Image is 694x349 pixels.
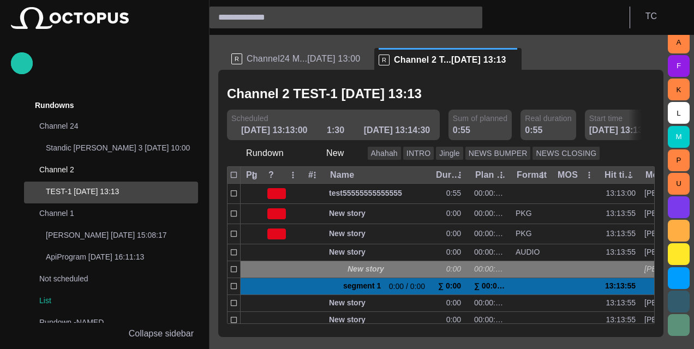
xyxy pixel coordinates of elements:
[645,10,657,23] p: T C
[436,147,463,160] button: Jingle
[446,228,465,239] div: 0:00
[453,113,507,124] span: Sum of planned
[516,208,532,219] div: PKG
[668,79,690,100] button: K
[603,228,636,239] div: 13:13:55
[39,273,176,284] p: Not scheduled
[227,143,303,163] button: Rundown
[645,170,676,180] div: Modified by
[39,121,176,131] p: Channel 24
[644,228,677,239] div: Peter Drevicky (pdrevicky)
[474,228,507,239] div: 00:00:00:00
[307,143,363,163] button: New
[285,167,301,183] button: ? column menu
[329,244,426,261] div: New story
[533,147,600,160] button: NEWS CLOSING
[46,251,198,262] p: ApiProgram [DATE] 16:11:13
[589,113,623,124] span: Start time
[644,208,677,219] div: Ivan Vasyliev (ivasyliev)
[329,208,426,219] span: New story
[603,208,636,219] div: 13:13:55
[231,53,242,64] p: R
[246,170,258,180] div: Pg
[308,170,313,180] div: #
[525,124,542,137] div: 0:55
[644,247,677,257] div: Peter Drevicky (pdrevicky)
[327,124,350,137] div: 1:30
[474,264,507,274] div: 00:00:00:00
[246,167,261,183] button: Pg column menu
[39,208,176,219] p: Channel 1
[368,147,401,160] button: Ahahah
[329,278,384,294] div: segment 1
[465,147,531,160] button: NEWS BUMPER
[516,247,540,257] div: AUDIO
[474,247,507,257] div: 00:00:00:12
[494,167,509,183] button: Plan dur column menu
[668,126,690,148] button: M
[668,173,690,195] button: U
[446,247,465,257] div: 0:00
[247,53,360,64] span: Channel24 M...[DATE] 13:00
[379,55,390,65] p: R
[231,113,268,124] span: Scheduled
[668,32,690,53] button: A
[605,170,635,180] div: Hit time
[46,142,198,153] p: Standic [PERSON_NAME] 3 [DATE] 10:00
[558,170,578,180] div: MOS
[474,208,507,219] div: 00:00:00:00
[227,86,422,101] h2: Channel 2 TEST-1 [DATE] 13:13
[39,295,198,306] p: List
[668,102,690,124] button: L
[46,186,198,197] p: TEST-1 [DATE] 13:13
[446,208,465,219] div: 0:00
[374,48,522,70] div: RChannel 2 T...[DATE] 13:13
[446,264,465,274] div: 0:00
[446,188,465,198] div: 0:55
[348,264,426,274] span: New story
[11,7,129,29] img: Octopus News Room
[241,124,313,137] div: [DATE] 13:13:00
[39,164,176,175] p: Channel 2
[582,167,597,183] button: MOS column menu
[227,48,374,70] div: RChannel24 M...[DATE] 13:00
[24,225,198,247] div: [PERSON_NAME] [DATE] 15:08:17
[603,247,636,257] div: 13:13:55
[24,138,198,160] div: Standic [PERSON_NAME] 3 [DATE] 10:00
[343,278,384,294] span: segment 1
[329,312,426,328] div: New story
[329,247,426,257] span: New story
[644,264,677,274] div: Karel Petrak (kpetrak)
[364,124,435,137] div: [DATE] 13:14:30
[474,298,507,308] div: 00:00:00:00
[517,170,547,180] div: Format
[453,124,470,137] div: 0:55
[329,295,426,311] div: New story
[644,298,677,308] div: Peter Drevicky (pdrevicky)
[623,167,638,183] button: Hit time column menu
[388,281,426,292] span: 0:00 / 0:00
[11,323,198,345] button: Collapse sidebar
[307,224,320,244] div: 1
[307,167,322,183] button: # column menu
[268,170,274,180] div: ?
[35,100,74,111] p: Rundowns
[438,278,465,294] div: ∑ 0:00
[525,113,571,124] span: Real duration
[516,228,532,239] div: PKG
[17,291,198,312] div: List
[330,170,354,180] div: Name
[307,184,320,203] div: 1
[436,170,465,180] div: Duration
[589,124,656,137] div: [DATE] 13:13:00
[329,228,426,239] span: New story
[11,94,198,323] ul: main menu
[329,261,426,278] div: New story
[475,170,506,180] div: Plan dur
[46,230,198,240] p: [PERSON_NAME] [DATE] 15:08:17
[474,188,507,198] div: 00:00:55:00
[474,278,507,294] div: ∑ 00:00:00:00
[24,247,198,269] div: ApiProgram [DATE] 16:11:13
[329,188,426,198] span: test55555555555555
[329,184,426,203] div: test55555555555555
